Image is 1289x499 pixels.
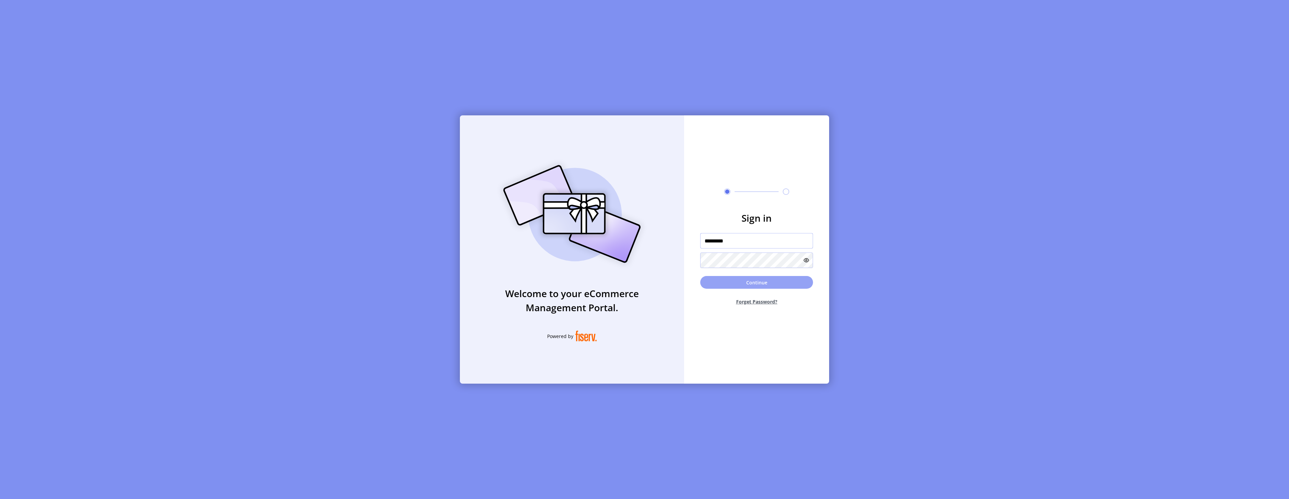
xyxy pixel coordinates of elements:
[700,276,813,289] button: Continue
[547,333,573,340] span: Powered by
[700,293,813,311] button: Forget Password?
[460,286,684,315] h3: Welcome to your eCommerce Management Portal.
[493,158,651,270] img: card_Illustration.svg
[700,211,813,225] h3: Sign in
